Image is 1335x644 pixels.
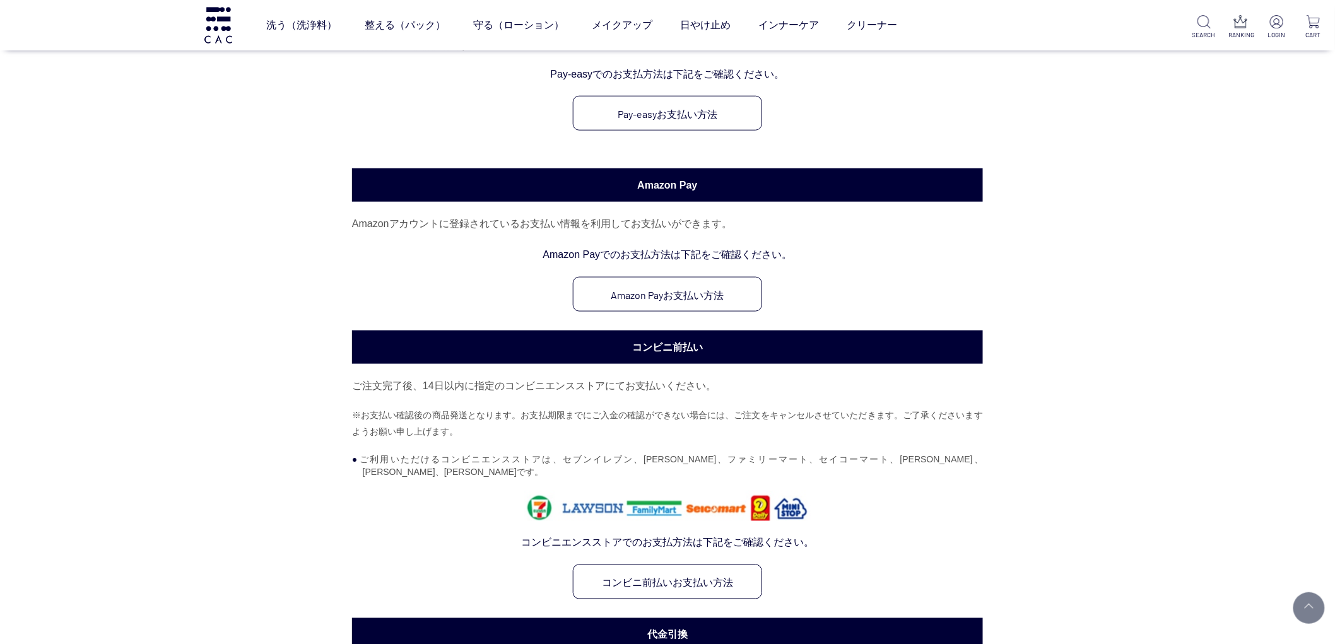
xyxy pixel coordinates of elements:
[1229,15,1252,40] a: RANKING
[1265,30,1288,40] p: LOGIN
[266,8,337,43] a: 洗う（洗浄料）
[573,96,762,131] a: Pay-easyお支払い方法
[847,8,897,43] a: クリーナー
[365,8,445,43] a: 整える（パック）
[352,245,983,264] p: Amazon Payでのお支払方法は下記をご確認ください。
[203,7,234,43] img: logo
[352,331,983,364] h3: コンビニ前払い
[1302,15,1325,40] a: CART
[758,8,819,43] a: インナーケア
[352,168,983,202] h3: Amazon Pay
[352,65,983,83] p: Pay-easyでのお支払方法は下記をご確認ください。
[680,8,731,43] a: 日やけ止め
[1302,30,1325,40] p: CART
[473,8,564,43] a: 守る（ローション）
[1229,30,1252,40] p: RANKING
[592,8,652,43] a: メイクアップ
[352,534,983,552] p: コンビニエンスストアでのお支払方法は下記をご確認ください。
[1192,15,1216,40] a: SEARCH
[363,453,983,478] li: ご利用いただけるコンビニエンスストアは、セブンイレブン、[PERSON_NAME]、ファミリーマート、セイコーマート、[PERSON_NAME]、[PERSON_NAME]、[PERSON_NA...
[352,407,983,440] p: ※お支払い確認後の商品発送となります。お支払期限までにご入金の確認ができない場合には、ご注文をキャンセルさせていただきます。ご了承くださいますようお願い申し上げます。
[573,565,762,599] a: コンビニ前払いお支払い方法
[352,377,983,395] p: ご注文完了後、14日以内に指定のコンビニエンスストアにてお支払いください。
[573,277,762,312] a: Amazon Payお支払い方法
[352,214,983,233] p: Amazonアカウントに登録されているお支払い情報を利用してお支払いができます。
[1265,15,1288,40] a: LOGIN
[1192,30,1216,40] p: SEARCH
